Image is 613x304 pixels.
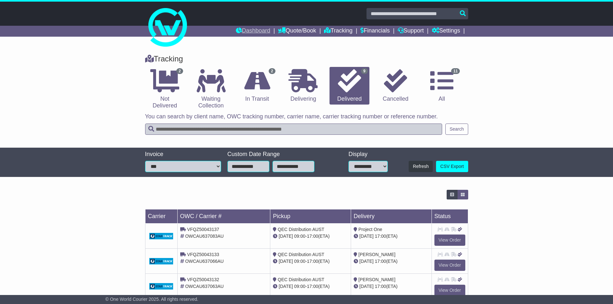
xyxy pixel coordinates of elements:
span: 09:00 [294,234,305,239]
span: QEC Distribution AUST [278,227,324,232]
span: OWCAU637063AU [185,284,224,289]
div: Tracking [142,54,471,64]
span: OWCAU637083AU [185,234,224,239]
span: 17:00 [375,259,386,264]
button: Search [445,124,468,135]
a: Support [398,26,424,37]
a: Financials [360,26,390,37]
a: 2 In Transit [237,67,277,105]
span: VFQZ50043132 [187,277,219,282]
a: 2 Not Delivered [145,67,185,112]
a: Delivering [283,67,323,105]
span: 17:00 [307,284,318,289]
a: Dashboard [236,26,270,37]
a: Cancelled [376,67,415,105]
td: Pickup [270,209,351,224]
div: Invoice [145,151,221,158]
span: VFQZ50043133 [187,252,219,257]
span: 17:00 [307,234,318,239]
span: QEC Distribution AUST [278,252,324,257]
a: Quote/Book [278,26,316,37]
button: Refresh [409,161,433,172]
div: - (ETA) [273,283,348,290]
span: [DATE] [279,259,293,264]
p: You can search by client name, OWC tracking number, carrier name, carrier tracking number or refe... [145,113,468,120]
div: - (ETA) [273,258,348,265]
span: QEC Distribution AUST [278,277,324,282]
span: © One World Courier 2025. All rights reserved. [106,297,199,302]
span: [PERSON_NAME] [358,252,395,257]
span: 9 [361,68,368,74]
div: (ETA) [354,258,429,265]
span: 17:00 [375,234,386,239]
td: Delivery [351,209,432,224]
a: CSV Export [436,161,468,172]
span: [DATE] [359,259,374,264]
img: GetCarrierServiceDarkLogo [149,233,173,239]
span: 2 [269,68,275,74]
td: Status [432,209,468,224]
span: [DATE] [279,284,293,289]
a: 11 All [422,67,461,105]
span: VFQZ50043137 [187,227,219,232]
a: View Order [434,260,465,271]
td: OWC / Carrier # [177,209,270,224]
span: OWCAU637066AU [185,259,224,264]
img: GetCarrierServiceDarkLogo [149,283,173,290]
div: - (ETA) [273,233,348,240]
span: Project One [358,227,382,232]
div: (ETA) [354,283,429,290]
span: 09:00 [294,259,305,264]
span: [DATE] [359,234,374,239]
a: 9 Delivered [330,67,369,105]
a: View Order [434,285,465,296]
span: 17:00 [375,284,386,289]
a: View Order [434,235,465,246]
div: Display [348,151,388,158]
span: 11 [451,68,460,74]
a: Tracking [324,26,352,37]
span: [DATE] [359,284,374,289]
span: [DATE] [279,234,293,239]
a: Settings [432,26,460,37]
div: (ETA) [354,233,429,240]
span: [PERSON_NAME] [358,277,395,282]
span: 09:00 [294,284,305,289]
td: Carrier [145,209,177,224]
div: Custom Date Range [228,151,331,158]
img: GetCarrierServiceDarkLogo [149,258,173,264]
span: 17:00 [307,259,318,264]
a: Waiting Collection [191,67,231,112]
span: 2 [176,68,183,74]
